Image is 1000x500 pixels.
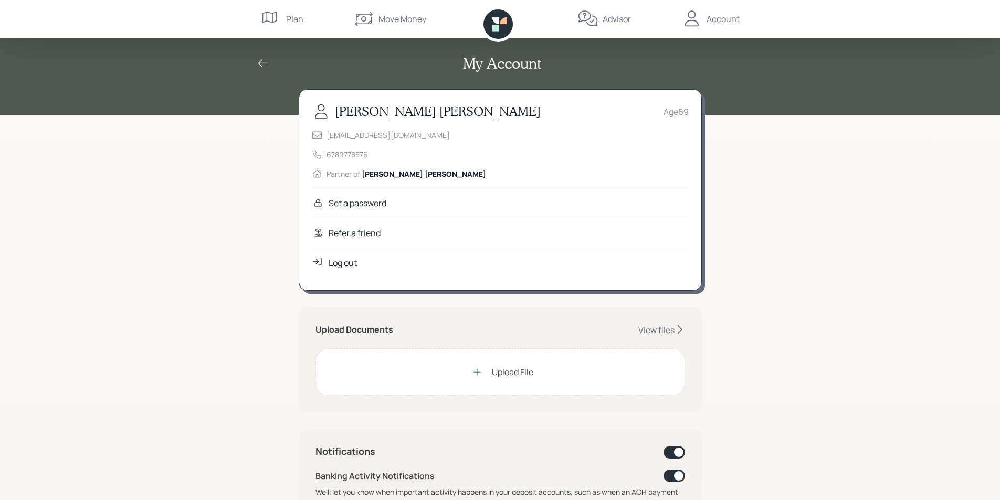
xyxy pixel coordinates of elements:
[315,470,435,482] div: Banking Activity Notifications
[378,13,426,25] div: Move Money
[664,105,689,118] div: Age 69
[707,13,740,25] div: Account
[335,104,541,119] h3: [PERSON_NAME] [PERSON_NAME]
[315,446,375,458] h4: Notifications
[463,55,541,72] h2: My Account
[329,197,386,209] div: Set a password
[327,149,368,160] div: 6789778576
[315,325,393,335] h5: Upload Documents
[327,168,486,179] div: Partner of
[603,13,631,25] div: Advisor
[638,324,675,336] div: View files
[286,13,303,25] div: Plan
[492,366,533,378] div: Upload File
[329,257,357,269] div: Log out
[329,227,381,239] div: Refer a friend
[327,130,450,141] div: [EMAIL_ADDRESS][DOMAIN_NAME]
[362,169,486,179] span: [PERSON_NAME] [PERSON_NAME]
